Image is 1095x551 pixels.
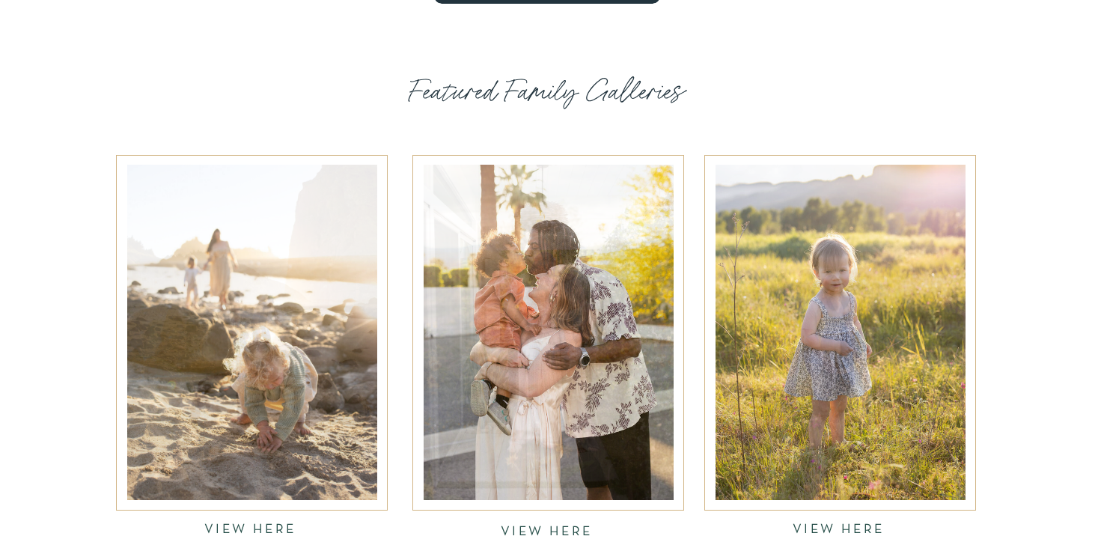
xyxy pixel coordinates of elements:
p: Featured Family Galleries [409,73,687,107]
a: VIEW HERE [204,523,300,541]
a: VIEW HERE [793,523,888,541]
a: VIEW HERE [501,526,597,538]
